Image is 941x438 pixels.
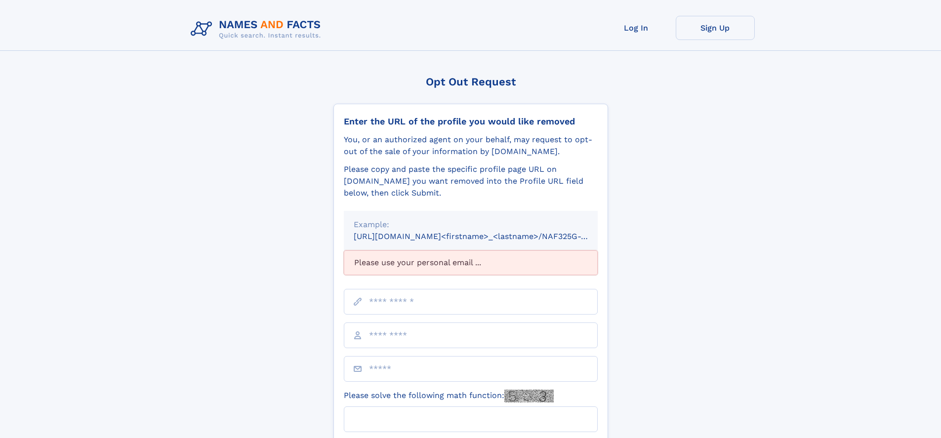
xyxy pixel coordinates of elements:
div: Please copy and paste the specific profile page URL on [DOMAIN_NAME] you want removed into the Pr... [344,163,598,199]
small: [URL][DOMAIN_NAME]<firstname>_<lastname>/NAF325G-xxxxxxxx [354,232,616,241]
div: Enter the URL of the profile you would like removed [344,116,598,127]
a: Log In [597,16,676,40]
label: Please solve the following math function: [344,390,554,402]
div: Example: [354,219,588,231]
a: Sign Up [676,16,755,40]
div: Please use your personal email ... [344,250,598,275]
img: Logo Names and Facts [187,16,329,42]
div: Opt Out Request [333,76,608,88]
div: You, or an authorized agent on your behalf, may request to opt-out of the sale of your informatio... [344,134,598,158]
